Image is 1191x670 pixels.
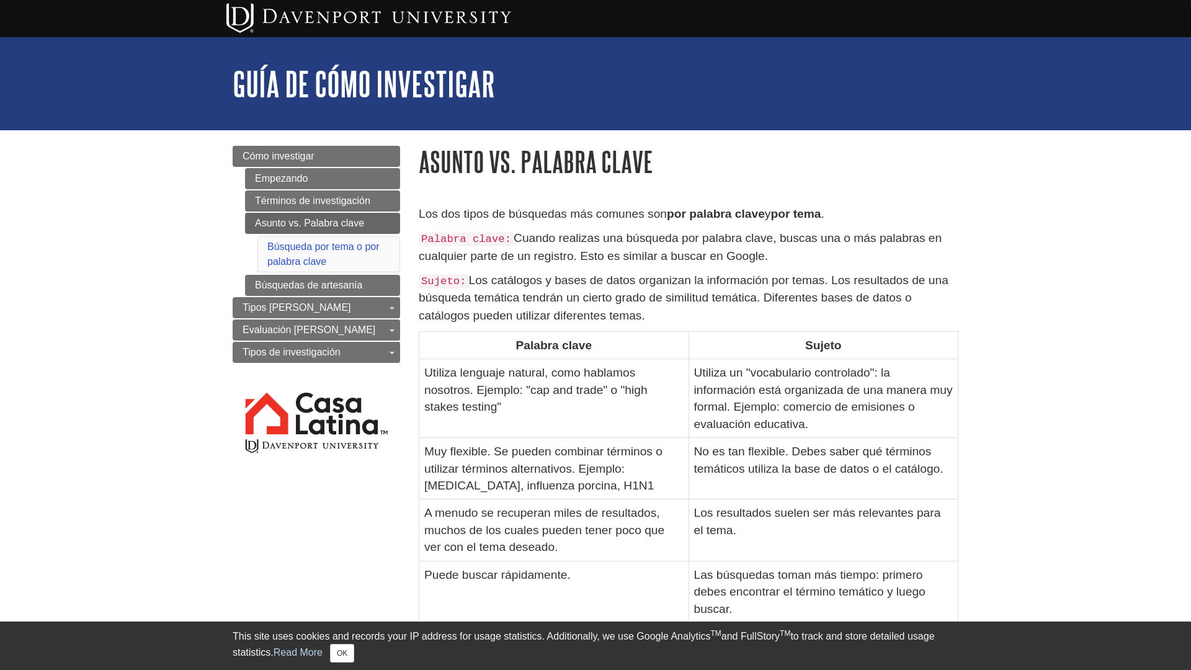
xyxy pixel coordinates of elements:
[330,644,354,663] button: Close
[419,272,958,326] p: Los catálogos y bases de datos organizan la información por temas. Los resultados de una búsqueda...
[419,205,958,223] p: Los dos tipos de búsquedas más comunes son y .
[245,213,400,234] a: Asunto vs. Palabra clave
[419,274,469,288] code: Sujeto:
[243,347,341,357] span: Tipos de investigación
[689,438,958,499] td: No es tan flexible. Debes saber qué términos temáticos utiliza la base de datos o el catálogo.
[419,146,958,177] h1: Asunto vs. Palabra clave
[689,359,958,438] td: Utiliza un "vocabulario controlado": la información está organizada de una manera muy formal. Eje...
[243,324,375,335] span: Evaluación [PERSON_NAME]
[419,561,689,622] td: Puede buscar rápidamente.
[245,168,400,189] a: Empezando
[689,499,958,561] td: Los resultados suelen ser más relevantes para el tema.
[267,241,380,267] a: Búsqueda por tema o por palabra clave
[424,364,684,415] p: Utiliza lenguaje natural, como hablamos nosotros. Ejemplo: "cap and trade" o "high stakes testing"
[233,297,400,318] a: Tipos [PERSON_NAME]
[226,3,511,33] img: Davenport University
[419,499,689,561] td: A menudo se recuperan miles de resultados, muchos de los cuales pueden tener poco que ver con el ...
[233,146,400,476] div: Guide Page Menu
[245,275,400,296] a: Búsquedas de artesanía
[419,438,689,499] td: Muy flexible. Se pueden combinar términos o utilizar términos alternativos. Ejemplo: [MEDICAL_DAT...
[233,65,495,103] a: Guía de cómo investigar
[770,207,821,220] strong: por tema
[805,339,842,352] strong: Sujeto
[667,207,765,220] strong: por palabra clave
[243,151,314,161] span: Cómo investigar
[233,146,400,167] a: Cómo investigar
[243,302,351,313] span: Tipos [PERSON_NAME]
[245,190,400,212] a: Términos de investigación
[233,319,400,341] a: Evaluación [PERSON_NAME]
[419,230,958,266] p: Cuando realizas una búsqueda por palabra clave, buscas una o más palabras en cualquier parte de u...
[710,629,721,638] sup: TM
[274,647,323,658] a: Read More
[515,339,592,352] strong: Palabra clave
[689,561,958,622] td: Las búsquedas toman más tiempo: primero debes encontrar el término temático y luego buscar.
[419,232,514,246] code: Palabra clave:
[233,629,958,663] div: This site uses cookies and records your IP address for usage statistics. Additionally, we use Goo...
[780,629,790,638] sup: TM
[233,342,400,363] a: Tipos de investigación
